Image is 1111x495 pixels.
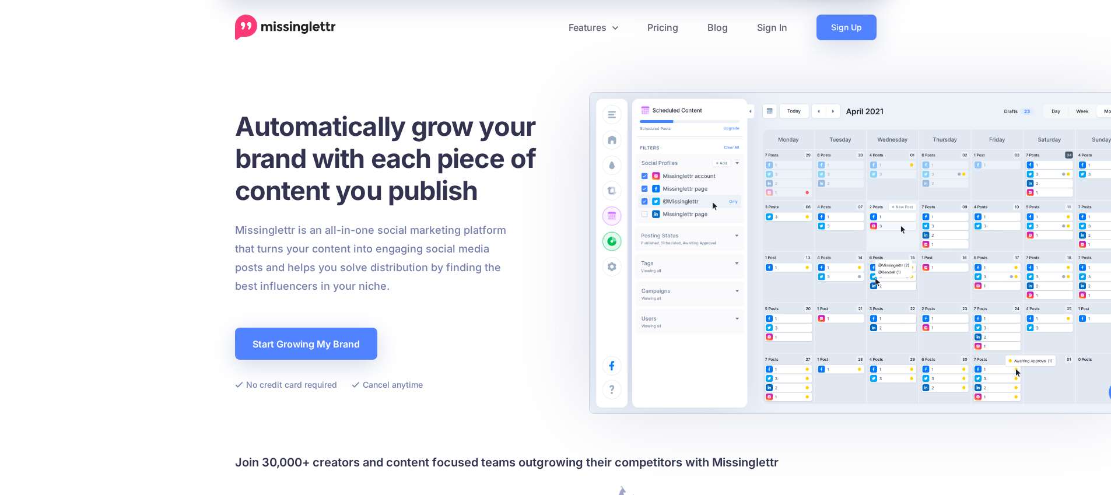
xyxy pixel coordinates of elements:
h1: Automatically grow your brand with each piece of content you publish [235,110,565,206]
a: Home [235,15,336,40]
li: No credit card required [235,377,337,392]
p: Missinglettr is an all-in-one social marketing platform that turns your content into engaging soc... [235,221,507,296]
a: Features [554,15,633,40]
a: Sign Up [816,15,877,40]
li: Cancel anytime [352,377,423,392]
a: Sign In [742,15,802,40]
a: Blog [693,15,742,40]
h4: Join 30,000+ creators and content focused teams outgrowing their competitors with Missinglettr [235,453,877,472]
a: Pricing [633,15,693,40]
a: Start Growing My Brand [235,328,377,360]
